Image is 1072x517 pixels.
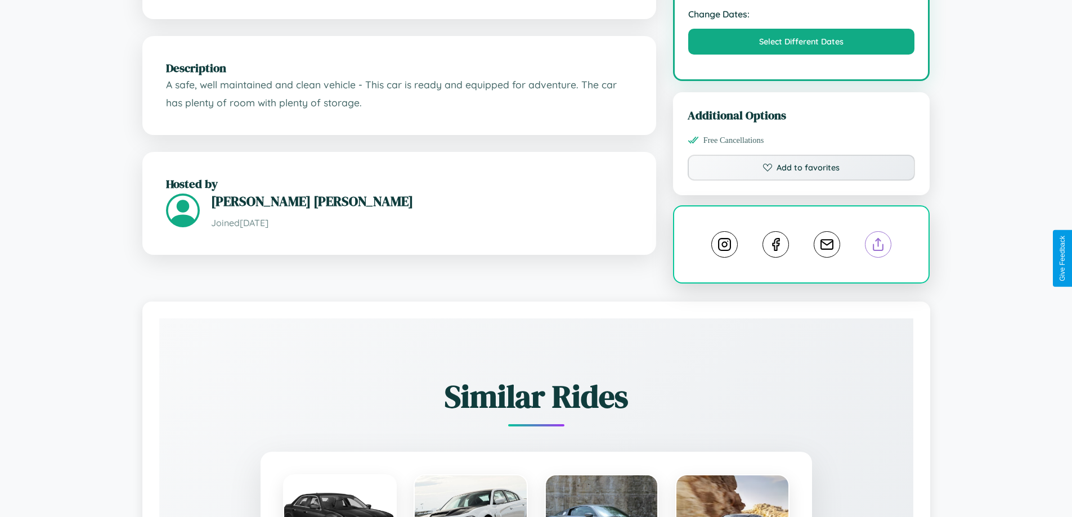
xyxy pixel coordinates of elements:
h3: [PERSON_NAME] [PERSON_NAME] [211,192,633,210]
p: Joined [DATE] [211,215,633,231]
h3: Additional Options [688,107,916,123]
h2: Similar Rides [199,375,874,418]
button: Select Different Dates [688,29,915,55]
h2: Description [166,60,633,76]
button: Add to favorites [688,155,916,181]
span: Free Cancellations [703,136,764,145]
div: Give Feedback [1058,236,1066,281]
h2: Hosted by [166,176,633,192]
strong: Change Dates: [688,8,915,20]
p: A safe, well maintained and clean vehicle - This car is ready and equipped for adventure. The car... [166,76,633,111]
